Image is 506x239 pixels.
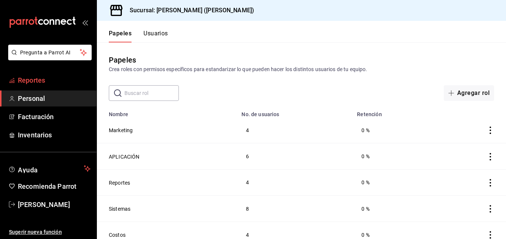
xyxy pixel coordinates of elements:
button: APLICACIÓN [109,153,140,160]
td: 4 [237,169,352,195]
span: Ayuda [18,164,81,173]
td: 6 [237,143,352,169]
div: Papeles [109,54,136,66]
th: Nombre [97,107,237,117]
font: Facturación [18,113,54,121]
button: Acciones [487,179,494,187]
button: Sistemas [109,205,130,213]
button: Acciones [487,153,494,160]
td: 0 % [352,195,436,222]
button: Reportes [109,179,130,187]
font: Personal [18,95,45,102]
font: Papeles [109,30,132,37]
th: Retención [352,107,436,117]
td: 0 % [352,117,436,143]
font: Sugerir nueva función [9,229,62,235]
font: Agregar rol [457,90,490,96]
span: Pregunta a Parrot AI [20,49,80,57]
td: 0 % [352,143,436,169]
button: open_drawer_menu [82,19,88,25]
td: 4 [237,117,352,143]
td: 8 [237,195,352,222]
input: Buscar rol [124,86,179,101]
button: Acciones [487,231,494,239]
font: Recomienda Parrot [18,182,76,190]
h3: Sucursal: [PERSON_NAME] ([PERSON_NAME]) [124,6,254,15]
th: No. de usuarios [237,107,352,117]
button: Costos [109,231,126,239]
button: Pregunta a Parrot AI [8,45,92,60]
button: Acciones [487,205,494,213]
a: Pregunta a Parrot AI [5,54,92,62]
button: Usuarios [143,30,168,42]
div: Crea roles con permisos específicos para estandarizar lo que pueden hacer los distintos usuarios ... [109,66,494,73]
button: Acciones [487,127,494,134]
button: Marketing [109,127,133,134]
font: [PERSON_NAME] [18,201,70,208]
font: Reportes [18,76,45,84]
button: Agregar rol [444,85,494,101]
td: 0 % [352,169,436,195]
font: Inventarios [18,131,52,139]
div: Pestañas de navegación [109,30,168,42]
